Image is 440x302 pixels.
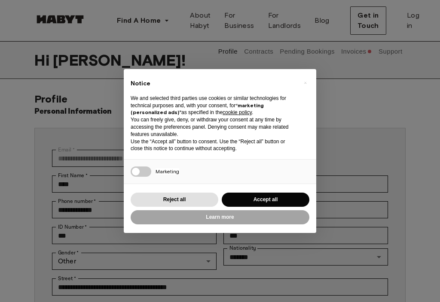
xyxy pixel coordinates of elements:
[131,116,296,138] p: You can freely give, deny, or withdraw your consent at any time by accessing the preferences pane...
[131,138,296,153] p: Use the “Accept all” button to consent. Use the “Reject all” button or close this notice to conti...
[156,168,179,175] span: Marketing
[298,76,312,90] button: Close this notice
[304,78,307,88] span: ×
[131,193,218,207] button: Reject all
[131,210,309,224] button: Learn more
[131,102,264,116] strong: “marketing (personalized ads)”
[131,79,296,88] h2: Notice
[222,193,309,207] button: Accept all
[223,109,252,115] a: cookie policy
[131,95,296,116] p: We and selected third parties use cookies or similar technologies for technical purposes and, wit...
